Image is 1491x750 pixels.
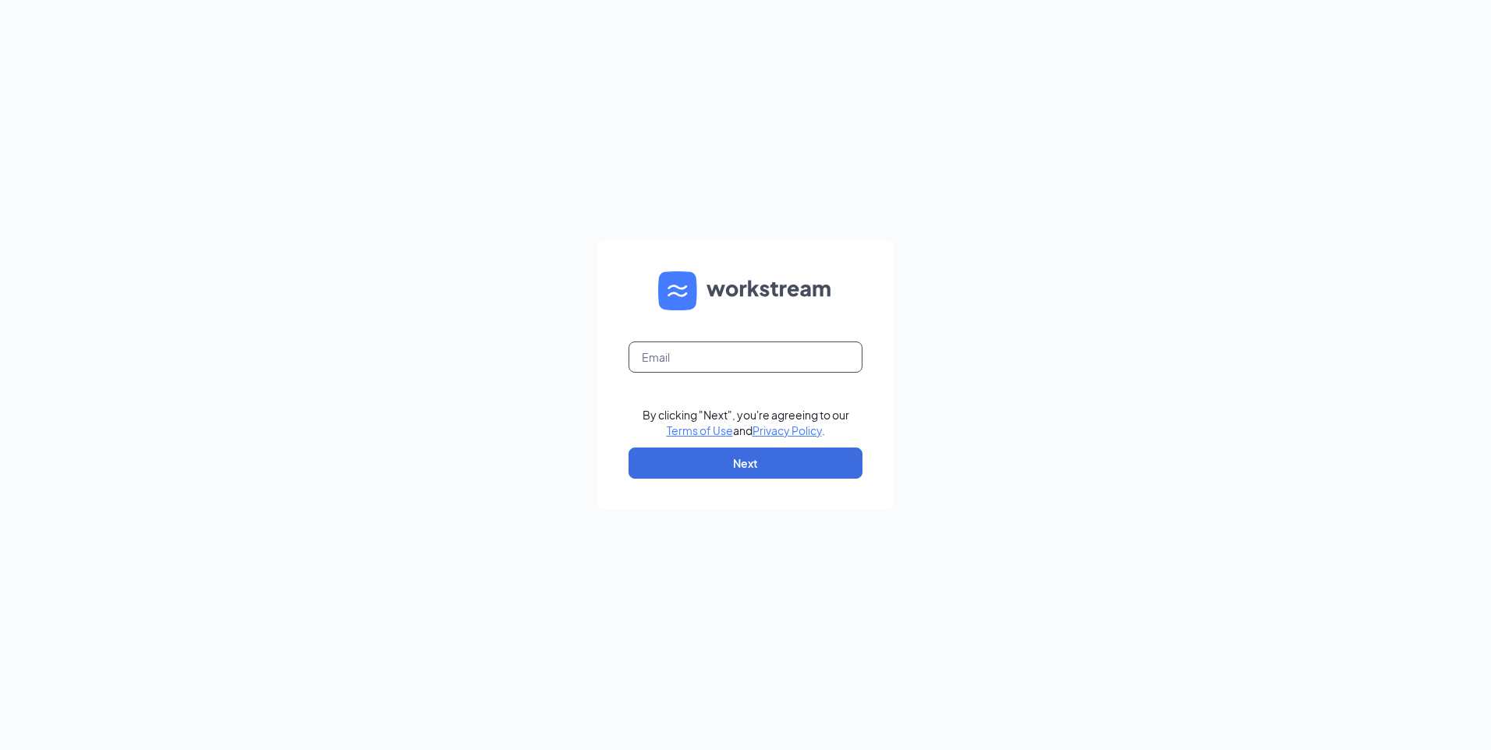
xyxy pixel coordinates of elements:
button: Next [629,448,862,479]
a: Privacy Policy [753,423,822,437]
div: By clicking "Next", you're agreeing to our and . [643,407,849,438]
a: Terms of Use [667,423,733,437]
img: WS logo and Workstream text [658,271,833,310]
input: Email [629,341,862,373]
